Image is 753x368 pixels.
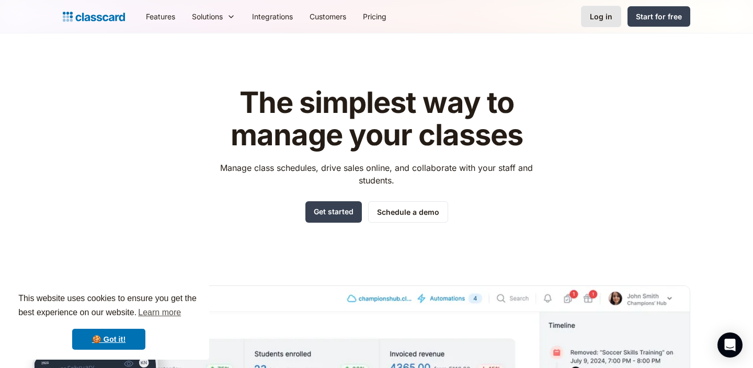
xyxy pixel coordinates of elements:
a: dismiss cookie message [72,329,145,350]
div: Open Intercom Messenger [717,332,743,358]
a: Get started [305,201,362,223]
p: Manage class schedules, drive sales online, and collaborate with your staff and students. [211,162,543,187]
div: Solutions [192,11,223,22]
a: Customers [301,5,355,28]
a: Integrations [244,5,301,28]
div: Solutions [184,5,244,28]
a: Log in [581,6,621,27]
div: cookieconsent [8,282,209,360]
a: home [63,9,125,24]
a: Pricing [355,5,395,28]
h1: The simplest way to manage your classes [211,87,543,151]
div: Log in [590,11,612,22]
a: Start for free [627,6,690,27]
a: Schedule a demo [368,201,448,223]
a: Features [138,5,184,28]
div: Start for free [636,11,682,22]
a: learn more about cookies [136,305,182,320]
span: This website uses cookies to ensure you get the best experience on our website. [18,292,199,320]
